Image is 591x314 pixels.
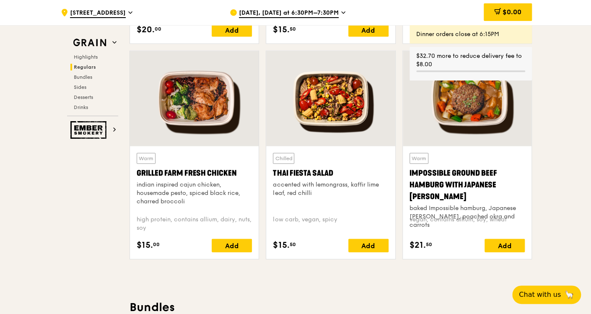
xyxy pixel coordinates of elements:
[564,290,574,300] span: 🦙
[416,52,525,69] div: $32.70 more to reduce delivery fee to $8.00
[70,121,109,139] img: Ember Smokery web logo
[416,30,525,39] div: Dinner orders close at 6:15PM
[410,167,525,202] div: Impossible Ground Beef Hamburg with Japanese [PERSON_NAME]
[410,239,426,252] span: $21.
[137,153,156,164] div: Warm
[273,215,388,232] div: low carb, vegan, spicy
[503,8,521,16] span: $0.00
[512,285,581,304] button: Chat with us🦙
[273,181,388,197] div: accented with lemongrass, kaffir lime leaf, red chilli
[153,241,160,248] span: 00
[273,239,289,252] span: $15.
[74,74,92,80] span: Bundles
[70,9,126,18] span: [STREET_ADDRESS]
[273,167,388,179] div: Thai Fiesta Salad
[485,239,525,252] div: Add
[289,26,295,32] span: 50
[74,64,96,70] span: Regulars
[410,204,525,229] div: baked Impossible hamburg, Japanese [PERSON_NAME], poached okra and carrots
[137,239,153,252] span: $15.
[137,23,155,36] span: $20.
[239,9,339,18] span: [DATE], [DATE] at 6:30PM–7:30PM
[410,153,428,164] div: Warm
[70,35,109,50] img: Grain web logo
[273,153,294,164] div: Chilled
[74,104,88,110] span: Drinks
[426,241,432,248] span: 50
[212,23,252,37] div: Add
[74,84,86,90] span: Sides
[348,239,389,252] div: Add
[410,215,525,232] div: vegan, contains allium, soy, wheat
[137,215,252,232] div: high protein, contains allium, dairy, nuts, soy
[74,54,98,60] span: Highlights
[155,26,161,32] span: 00
[137,167,252,179] div: Grilled Farm Fresh Chicken
[289,241,295,248] span: 50
[273,23,289,36] span: $15.
[348,23,389,37] div: Add
[212,239,252,252] div: Add
[74,94,93,100] span: Desserts
[137,181,252,206] div: indian inspired cajun chicken, housemade pesto, spiced black rice, charred broccoli
[519,290,561,300] span: Chat with us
